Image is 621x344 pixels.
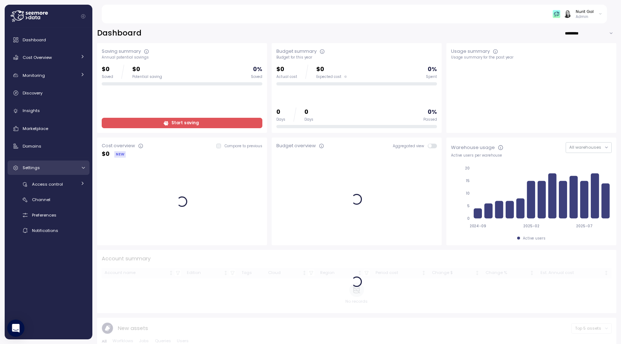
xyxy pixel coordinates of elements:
[8,161,89,175] a: Settings
[576,224,593,228] tspan: 2025-07
[8,194,89,206] a: Channel
[8,121,89,136] a: Marketplace
[466,178,470,183] tspan: 15
[171,118,199,128] span: Start saving
[466,191,470,196] tspan: 10
[23,73,45,78] span: Monitoring
[451,48,490,55] div: Usage summary
[470,224,487,228] tspan: 2024-09
[451,55,612,60] div: Usage summary for the past year
[451,153,612,158] div: Active users per warehouse
[102,55,262,60] div: Annual potential savings
[8,209,89,221] a: Preferences
[304,107,313,117] p: 0
[426,74,437,79] div: Spent
[451,144,495,151] div: Warehouse usage
[102,118,262,128] a: Start saving
[8,68,89,83] a: Monitoring
[32,181,63,187] span: Access control
[23,126,48,131] span: Marketplace
[576,9,594,14] div: Nurit Gal
[79,14,88,19] button: Collapse navigation
[553,10,560,18] img: 65f98ecb31a39d60f1f315eb.PNG
[102,142,135,149] div: Cost overview
[576,14,594,19] p: Admin
[569,144,601,150] span: All warehouses
[423,117,437,122] div: Passed
[276,48,317,55] div: Budget summary
[114,151,126,158] div: NEW
[276,74,297,79] div: Actual cost
[8,104,89,118] a: Insights
[97,28,142,38] h2: Dashboard
[32,197,50,203] span: Channel
[23,37,46,43] span: Dashboard
[102,149,110,159] p: $ 0
[276,65,297,74] p: $0
[393,144,428,148] span: Aggregated view
[8,225,89,237] a: Notifications
[251,74,262,79] div: Saved
[23,90,42,96] span: Discovery
[225,144,262,149] p: Compare to previous
[8,33,89,47] a: Dashboard
[102,48,141,55] div: Saving summary
[276,117,285,122] div: Days
[8,50,89,65] a: Cost Overview
[566,142,612,153] button: All warehouses
[428,107,437,117] p: 0 %
[276,142,316,149] div: Budget overview
[102,74,113,79] div: Saved
[23,143,41,149] span: Domains
[102,65,113,74] p: $0
[276,107,285,117] p: 0
[523,236,546,241] div: Active users
[304,117,313,122] div: Days
[467,204,470,208] tspan: 5
[523,224,539,228] tspan: 2025-02
[132,74,162,79] div: Potential saving
[563,10,571,18] img: ACg8ocIVugc3DtI--ID6pffOeA5XcvoqExjdOmyrlhjOptQpqjom7zQ=s96-c
[132,65,162,74] p: $0
[316,74,341,79] span: Expected cost
[465,166,470,171] tspan: 20
[7,320,24,337] div: Open Intercom Messenger
[8,86,89,100] a: Discovery
[23,108,40,113] span: Insights
[276,55,437,60] div: Budget for this year
[23,55,52,60] span: Cost Overview
[32,228,58,233] span: Notifications
[467,216,470,221] tspan: 0
[23,165,40,171] span: Settings
[8,139,89,153] a: Domains
[316,65,347,74] p: $0
[32,212,56,218] span: Preferences
[8,178,89,190] a: Access control
[428,65,437,74] p: 0 %
[253,65,262,74] p: 0 %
